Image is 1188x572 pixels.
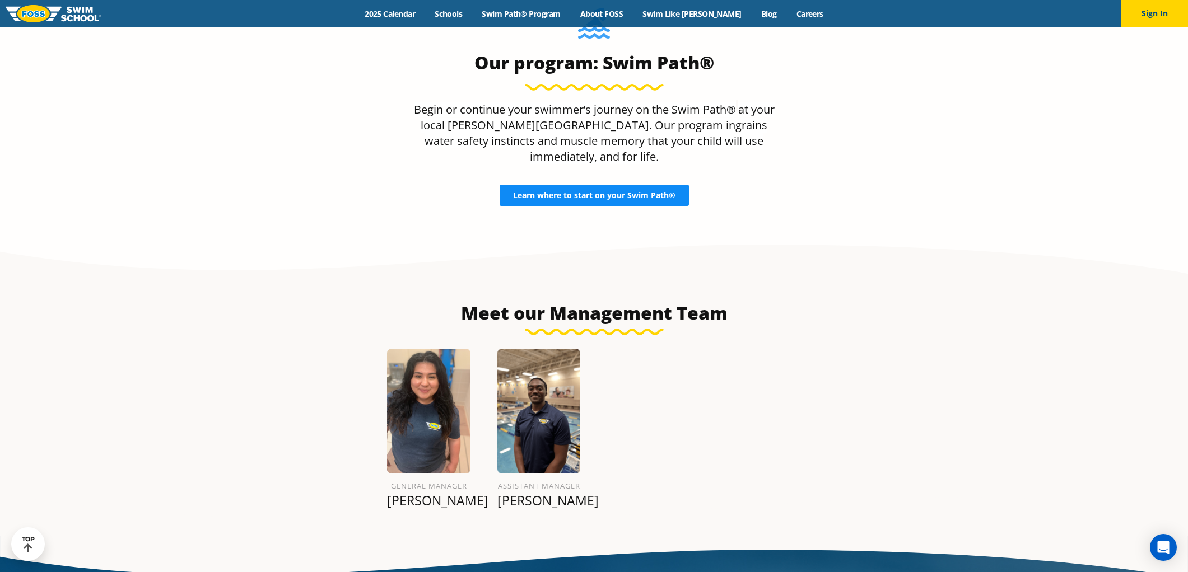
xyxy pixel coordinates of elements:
[472,8,570,19] a: Swim Path® Program
[414,102,736,117] span: Begin or continue your swimmer’s journey on the Swim Path®
[633,8,752,19] a: Swim Like [PERSON_NAME]
[330,302,859,324] h3: Meet our Management Team
[751,8,786,19] a: Blog
[786,8,833,19] a: Careers
[1150,534,1177,561] div: Open Intercom Messenger
[355,8,425,19] a: 2025 Calendar
[497,349,581,473] img: David-Thomas.png
[500,185,689,206] a: Learn where to start on your Swim Path®
[513,191,675,199] span: Learn where to start on your Swim Path®
[387,479,470,493] h6: General Manager
[387,493,470,508] p: [PERSON_NAME]
[408,51,780,74] h3: Our program: Swim Path®
[425,8,472,19] a: Schools
[6,5,101,22] img: FOSS Swim School Logo
[22,536,35,553] div: TOP
[421,102,775,164] span: at your local [PERSON_NAME][GEOGRAPHIC_DATA]. Our program ingrains water safety instincts and mus...
[497,493,581,508] p: [PERSON_NAME]
[387,349,470,473] img: Marcy-Aguilar.png
[497,479,581,493] h6: Assistant Manager
[570,8,633,19] a: About FOSS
